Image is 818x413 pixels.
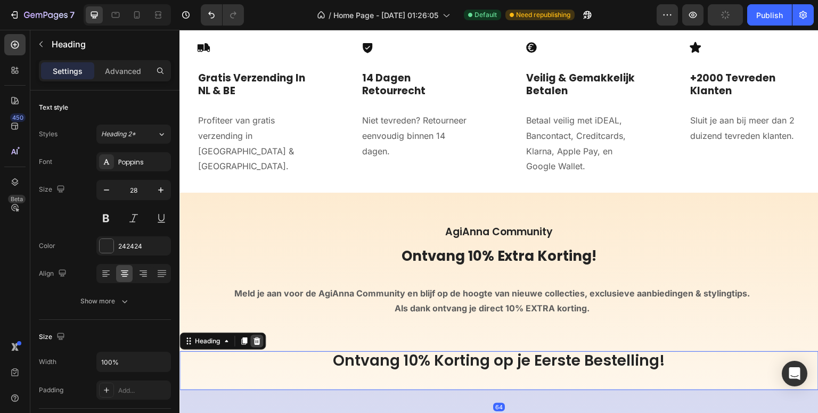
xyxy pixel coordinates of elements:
[10,113,26,122] div: 450
[80,296,130,307] div: Show more
[101,129,136,139] span: Heading 2*
[39,183,67,197] div: Size
[118,386,168,395] div: Add...
[39,103,68,112] div: Text style
[182,41,293,69] h3: 14 Dagen Retourrecht
[39,157,52,167] div: Font
[475,10,497,20] span: Default
[747,4,792,26] button: Publish
[215,273,410,284] strong: Als dank ontvang je direct 10% EXTRA korting.
[347,83,456,144] p: Betaal veilig met iDEAL, Bancontact, Creditcards, Klarna, Apple Pay, en Google Wallet.
[118,242,168,251] div: 242424
[510,41,621,69] h3: +2000 Tevreden Klanten
[13,307,43,316] div: Heading
[39,330,67,344] div: Size
[1,218,638,254] p: Ontvang 10% Extra Korting!
[55,258,571,269] strong: Meld je aan voor de AgiAnna Community en blijf op de hoogte van nieuwe collecties, exclusieve aan...
[8,195,26,203] div: Beta
[53,65,83,77] p: Settings
[782,361,807,386] div: Open Intercom Messenger
[511,83,620,114] p: Sluit je aan bij meer dan 2 duizend tevreden klanten.
[52,38,167,51] p: Heading
[39,241,55,251] div: Color
[329,10,331,21] span: /
[39,129,58,139] div: Styles
[4,4,79,26] button: 7
[333,10,438,21] span: Home Page - [DATE] 01:26:05
[39,357,56,367] div: Width
[756,10,783,21] div: Publish
[179,30,818,413] iframe: Design area
[314,373,325,382] div: 64
[97,352,170,371] input: Auto
[39,385,63,395] div: Padding
[96,125,171,144] button: Heading 2*
[516,10,570,20] span: Need republishing
[201,4,244,26] div: Undo/Redo
[70,9,75,21] p: 7
[39,292,171,311] button: Show more
[118,158,168,167] div: Poppins
[346,41,457,69] h3: Veilig & Gemakkelijk Betalen
[39,267,69,281] div: Align
[183,83,292,129] p: Niet tevreden? Retourneer eenvoudig binnen 14 dagen.
[105,65,141,77] p: Advanced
